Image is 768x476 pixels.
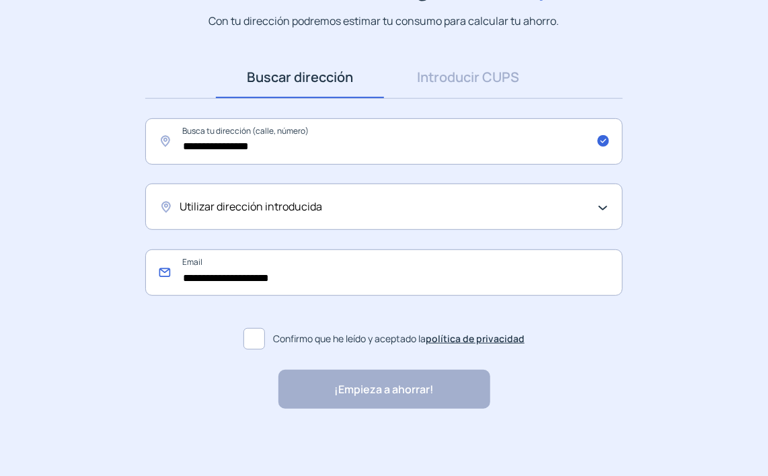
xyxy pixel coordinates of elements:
[209,13,560,30] p: Con tu dirección podremos estimar tu consumo para calcular tu ahorro.
[180,198,322,216] span: Utilizar dirección introducida
[426,332,525,345] a: política de privacidad
[273,331,525,346] span: Confirmo que he leído y aceptado la
[384,56,552,98] a: Introducir CUPS
[216,56,384,98] a: Buscar dirección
